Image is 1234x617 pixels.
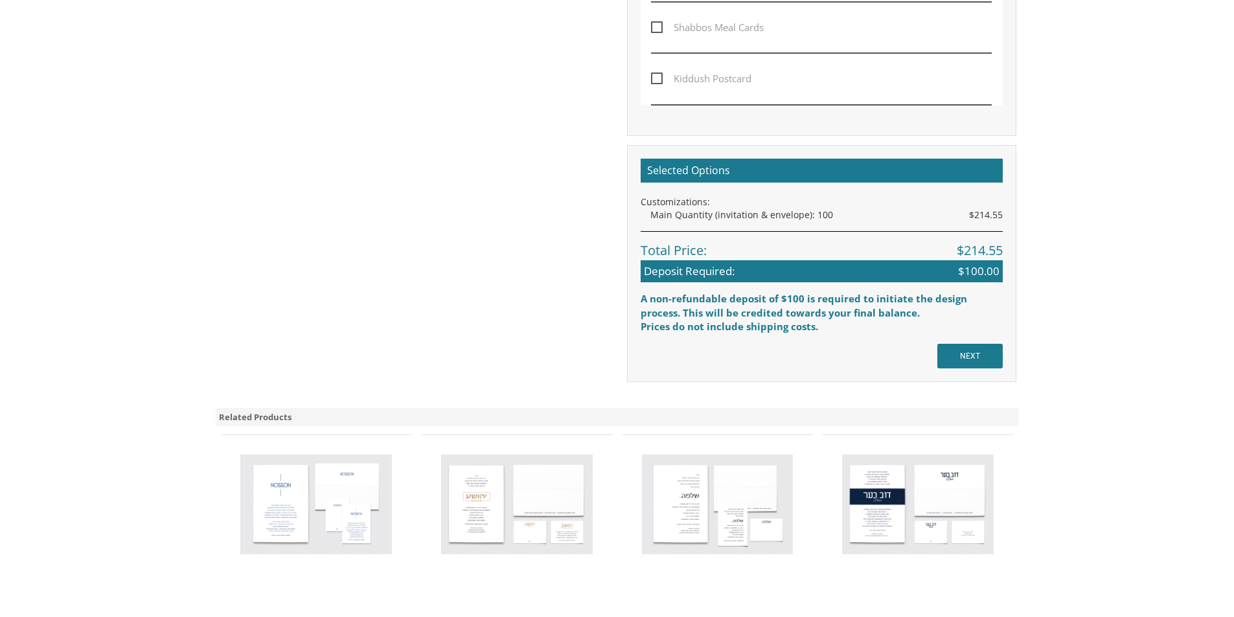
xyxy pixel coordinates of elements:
input: NEXT [937,344,1003,368]
div: Main Quantity (invitation & envelope): 100 [650,208,1003,221]
img: Bar Mitzvah Invitation Style 16 [642,454,794,554]
span: Kiddush Postcard [651,71,751,87]
span: Shabbos Meal Cards [651,19,764,36]
span: $214.55 [957,241,1003,260]
span: $100.00 [958,264,1000,279]
h2: Selected Options [641,159,1003,183]
div: Related Products [216,408,1019,427]
img: Bar Mitzvah Invitation Style 17 [842,454,994,554]
div: A non-refundable deposit of $100 is required to initiate the design process. This will be credite... [641,292,1003,320]
img: Bar Mitzvah Invitation Style 14 [441,454,593,554]
div: Customizations: [641,196,1003,208]
div: Prices do not include shipping costs. [641,320,1003,333]
div: Total Price: [641,231,1003,260]
div: Deposit Required: [641,260,1003,282]
img: Bar Mitzvah Invitation Style 11 [240,454,392,554]
span: $214.55 [969,208,1003,221]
